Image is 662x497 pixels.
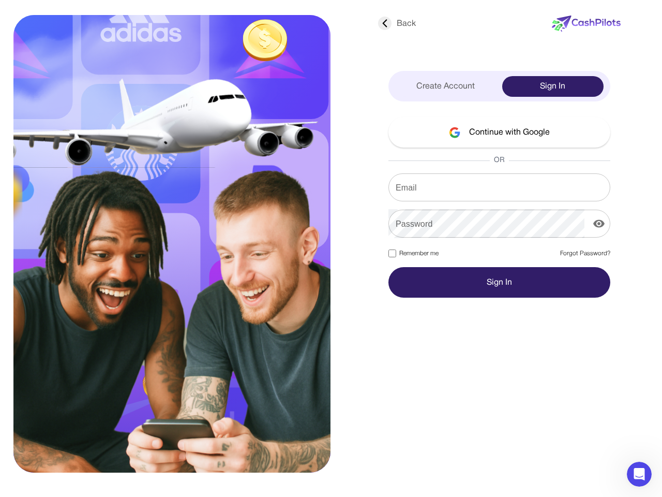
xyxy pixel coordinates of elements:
[378,18,416,30] div: Back
[502,76,604,97] div: Sign In
[388,267,610,298] button: Sign In
[388,117,610,148] button: Continue with Google
[560,249,610,258] a: Forgot Password?
[589,213,609,234] button: display the password
[449,127,461,138] img: google-logo.svg
[627,462,652,487] iframe: Intercom live chat
[388,250,396,257] input: Remember me
[13,15,330,473] img: sing-in.svg
[490,155,509,166] span: OR
[552,16,621,32] img: new-logo.svg
[388,249,439,258] label: Remember me
[395,76,496,97] div: Create Account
